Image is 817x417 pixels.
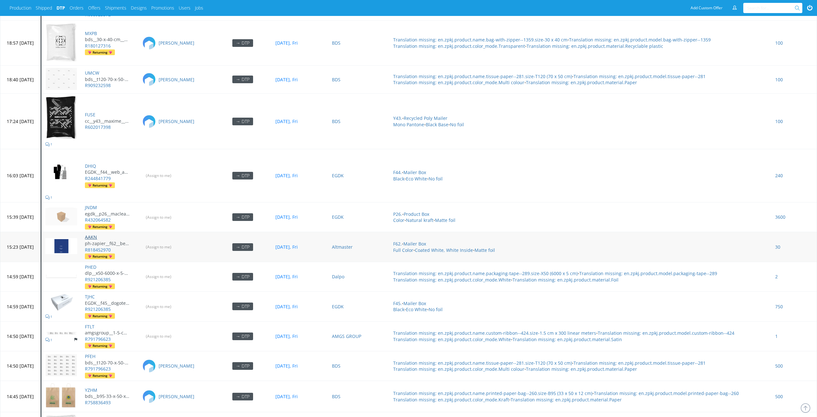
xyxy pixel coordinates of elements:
[393,390,592,396] a: Translation missing: en.zpkj.product.name.printed-paper-bag--260.size-B95 (33 x 50 x 12 cm)
[232,244,253,250] a: → DTP
[45,354,77,377] img: version_two_editor_design
[142,302,175,311] input: (Assign to me)
[85,247,111,253] a: R818452970
[159,393,194,400] a: [PERSON_NAME]
[513,336,622,342] a: Translation missing: en.zpkj.product.material.Satin
[332,172,344,179] a: EGDK
[332,274,344,280] a: Dalpo
[7,363,34,369] p: 14:50 [DATE]
[426,121,448,128] a: Black Base
[232,303,253,309] a: → DTP
[393,300,402,306] a: F45.
[393,330,596,336] a: Translation missing: en.zpkj.product.name.custom-ribbon--424.size-1.5 cm x 300 linear meters
[275,393,298,399] a: [DATE], Fri
[85,217,111,223] a: R432064582
[85,387,97,393] a: YZHM
[406,306,427,312] a: Eco White
[275,214,298,220] a: [DATE], Fri
[687,3,726,13] a: Add Custom Offer
[50,142,52,146] span: 1
[403,169,426,175] a: Mailer Box
[332,77,341,83] a: BDS
[85,393,134,399] a: bds__b95-33-x-50-x-12-cm__clara_censi__YZHM
[232,393,253,400] div: → DTP
[429,176,443,182] a: No foil
[332,304,344,310] a: EGDK
[87,224,113,230] span: Returning
[45,383,77,409] img: version_two_editor_design
[85,169,134,175] a: EGDK__f44__web_a_l_ouest_tempete_de_l_ouest__DHIQ
[85,336,111,342] a: R791796623
[85,163,96,169] a: DHIQ
[332,214,344,220] a: EGDK
[232,243,253,251] div: → DTP
[87,283,113,289] span: Returning
[45,274,77,279] img: version_two_editor_design
[85,306,111,312] a: R921206385
[332,393,341,399] a: BDS
[275,363,298,369] a: [DATE], Fri
[85,76,134,83] a: bds__t120-70-x-50-cm__studiohayz__UMCW
[573,73,706,79] a: Translation missing: en.zpkj.product.model.tissue-paper--281
[85,253,115,260] a: Returning
[45,294,77,311] img: data
[775,333,778,339] a: 1
[85,36,134,43] a: bds__30-x-40-cm__casana_pena__MXPB
[105,5,126,11] a: Shipments
[393,247,413,253] a: Full Color
[7,274,34,280] p: 14:59 [DATE]
[775,393,783,399] a: 500
[332,333,361,339] a: AMGS GROUP
[85,49,115,55] a: Returning
[598,330,734,336] a: Translation missing: en.zpkj.product.model.custom-ribbon--424
[406,176,427,182] a: Eco White
[88,5,101,11] a: Offers
[393,397,509,403] a: Translation missing: en.zpkj.product.color_mode.Kraft
[232,76,253,82] a: → DTP
[775,77,783,83] a: 100
[393,366,524,372] a: Translation missing: en.zpkj.product.color_mode.Multi colour
[475,247,495,253] a: Matte foil
[232,172,253,179] div: → DTP
[142,242,175,252] input: (Assign to me)
[87,253,113,259] span: Returning
[232,303,253,310] div: → DTP
[275,244,298,250] a: [DATE], Fri
[332,244,353,250] a: Altmaster
[85,353,95,359] a: PFEH
[159,77,194,83] a: [PERSON_NAME]
[85,175,111,181] a: R244841779
[85,124,111,130] a: R602017398
[393,169,402,175] a: F44.
[404,115,447,121] a: Recycled Poly Mailer
[85,112,95,118] a: FUSE
[275,172,298,179] a: [DATE], Fri
[232,213,253,221] div: → DTP
[87,182,113,188] span: Returning
[232,172,253,179] a: → DTP
[179,5,191,11] a: Users
[393,43,525,49] a: Translation missing: en.zpkj.product.color_mode.Transparent
[7,244,34,250] p: 15:23 [DATE]
[389,351,771,381] td: • •
[85,204,97,210] a: JNDM
[85,294,95,300] a: TJHC
[45,332,77,335] img: version_two_editor_design
[85,224,115,230] a: Returning
[85,211,134,217] a: egdk__p26__maclean__JNDM
[85,276,111,282] a: R921206385
[85,324,94,330] a: FTLT
[393,121,424,128] a: Mono Pantone
[389,202,771,232] td: • • •
[775,274,778,280] a: 2
[389,232,771,262] td: • • •
[232,214,253,220] a: → DTP
[232,333,253,340] div: → DTP
[151,5,174,11] a: Promotions
[393,306,404,312] a: Black
[85,393,130,399] p: bds__b95-33-x-50-x-12-cm__clara_censi__YZHM
[332,118,341,124] a: BDS
[594,390,739,396] a: Translation missing: en.zpkj.product.model.printed-paper-bag--260
[513,277,618,283] a: Translation missing: en.zpkj.product.material.Foil
[232,273,253,281] div: → DTP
